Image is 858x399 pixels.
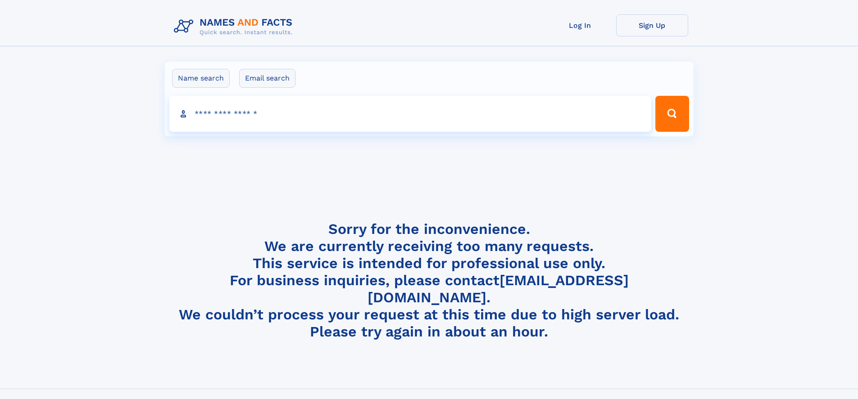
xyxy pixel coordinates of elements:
[616,14,688,36] a: Sign Up
[172,69,230,88] label: Name search
[655,96,689,132] button: Search Button
[368,272,629,306] a: [EMAIL_ADDRESS][DOMAIN_NAME]
[170,220,688,341] h4: Sorry for the inconvenience. We are currently receiving too many requests. This service is intend...
[239,69,295,88] label: Email search
[169,96,652,132] input: search input
[170,14,300,39] img: Logo Names and Facts
[544,14,616,36] a: Log In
